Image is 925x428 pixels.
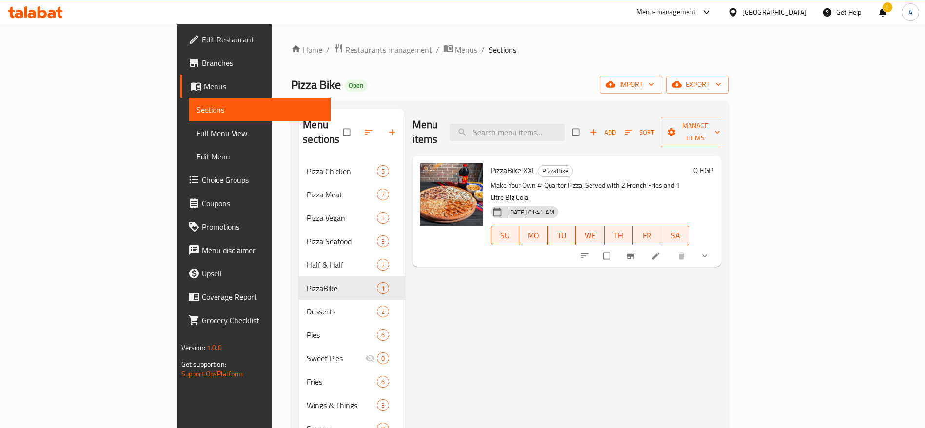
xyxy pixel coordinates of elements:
div: Pizza Seafood [307,235,376,247]
span: Pizza Meat [307,189,376,200]
a: Sections [189,98,331,121]
a: Edit menu item [651,251,663,261]
span: TH [609,229,629,243]
a: Support.OpsPlatform [181,368,243,380]
span: WE [580,229,600,243]
button: Manage items [661,117,730,147]
span: PizzaBike XXL [491,163,536,177]
div: items [377,282,389,294]
span: Half & Half [307,259,376,271]
span: PizzaBike [538,165,572,176]
span: Promotions [202,221,323,233]
span: 2 [377,260,389,270]
span: Restaurants management [345,44,432,56]
button: FR [633,226,661,245]
span: 7 [377,190,389,199]
span: Pizza Vegan [307,212,376,224]
span: PizzaBike [307,282,376,294]
button: show more [694,245,717,267]
span: 2 [377,307,389,316]
a: Promotions [180,215,331,238]
nav: breadcrumb [291,43,729,56]
div: Pies6 [299,323,405,347]
button: SA [661,226,689,245]
div: Sweet Pies0 [299,347,405,370]
span: [DATE] 01:41 AM [504,208,558,217]
span: Add item [587,125,618,140]
svg: Inactive section [365,353,375,363]
a: Upsell [180,262,331,285]
a: Edit Menu [189,145,331,168]
button: Sort [622,125,657,140]
span: export [674,78,721,91]
span: Edit Restaurant [202,34,323,45]
span: FR [637,229,657,243]
span: Coverage Report [202,291,323,303]
a: Grocery Checklist [180,309,331,332]
a: Menus [443,43,477,56]
span: Pizza Chicken [307,165,376,177]
li: / [436,44,439,56]
span: Select section [567,123,587,141]
div: items [377,329,389,341]
button: delete [670,245,694,267]
h2: Menu items [413,117,438,147]
div: items [377,189,389,200]
button: MO [519,226,548,245]
div: Pizza Vegan3 [299,206,405,230]
div: items [377,212,389,224]
span: Edit Menu [197,151,323,162]
button: sort-choices [574,245,597,267]
button: TU [548,226,576,245]
div: Pizza Seafood3 [299,230,405,253]
span: Sections [489,44,516,56]
li: / [481,44,485,56]
h6: 0 EGP [693,163,713,177]
a: Menus [180,75,331,98]
div: Pizza Meat7 [299,183,405,206]
span: 0 [377,354,389,363]
input: search [450,124,565,141]
div: PizzaBike [538,165,573,177]
div: items [377,376,389,388]
span: Coupons [202,197,323,209]
span: Full Menu View [197,127,323,139]
span: Sections [197,104,323,116]
span: Version: [181,341,205,354]
button: SU [491,226,519,245]
div: items [377,399,389,411]
div: Menu-management [636,6,696,18]
div: Half & Half2 [299,253,405,276]
div: PizzaBike1 [299,276,405,300]
span: SA [665,229,686,243]
span: Desserts [307,306,376,317]
div: Desserts2 [299,300,405,323]
span: Menu disclaimer [202,244,323,256]
span: Select to update [597,247,618,265]
div: items [377,352,389,364]
div: [GEOGRAPHIC_DATA] [742,7,807,18]
span: Pies [307,329,376,341]
span: Upsell [202,268,323,279]
span: 3 [377,401,389,410]
span: Sort items [618,125,661,140]
a: Coupons [180,192,331,215]
span: 6 [377,377,389,387]
p: Make Your Own 4-Quarter Pizza, Served with 2 French Fries and 1 Litre Big Cola [491,179,690,204]
div: items [377,235,389,247]
button: Add [587,125,618,140]
div: Pizza Chicken5 [299,159,405,183]
button: import [600,76,662,94]
span: Branches [202,57,323,69]
button: WE [576,226,604,245]
span: Choice Groups [202,174,323,186]
span: 1.0.0 [207,341,222,354]
span: Sweet Pies [307,352,365,364]
button: Branch-specific-item [620,245,643,267]
div: Fries6 [299,370,405,393]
